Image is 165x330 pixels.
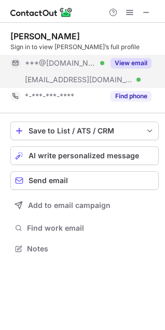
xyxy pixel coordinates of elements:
[29,152,139,160] span: AI write personalized message
[111,58,152,68] button: Reveal Button
[10,171,159,190] button: Send email
[27,223,155,233] span: Find work email
[25,58,97,68] span: ***@[DOMAIN_NAME]
[10,31,80,41] div: [PERSON_NAME]
[10,221,159,235] button: Find work email
[27,244,155,253] span: Notes
[111,91,152,101] button: Reveal Button
[29,127,141,135] div: Save to List / ATS / CRM
[10,42,159,52] div: Sign in to view [PERSON_NAME]’s full profile
[10,122,159,140] button: save-profile-one-click
[10,242,159,256] button: Notes
[10,196,159,215] button: Add to email campaign
[10,6,73,19] img: ContactOut v5.3.10
[28,201,111,209] span: Add to email campaign
[29,176,68,185] span: Send email
[25,75,133,84] span: [EMAIL_ADDRESS][DOMAIN_NAME]
[10,146,159,165] button: AI write personalized message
